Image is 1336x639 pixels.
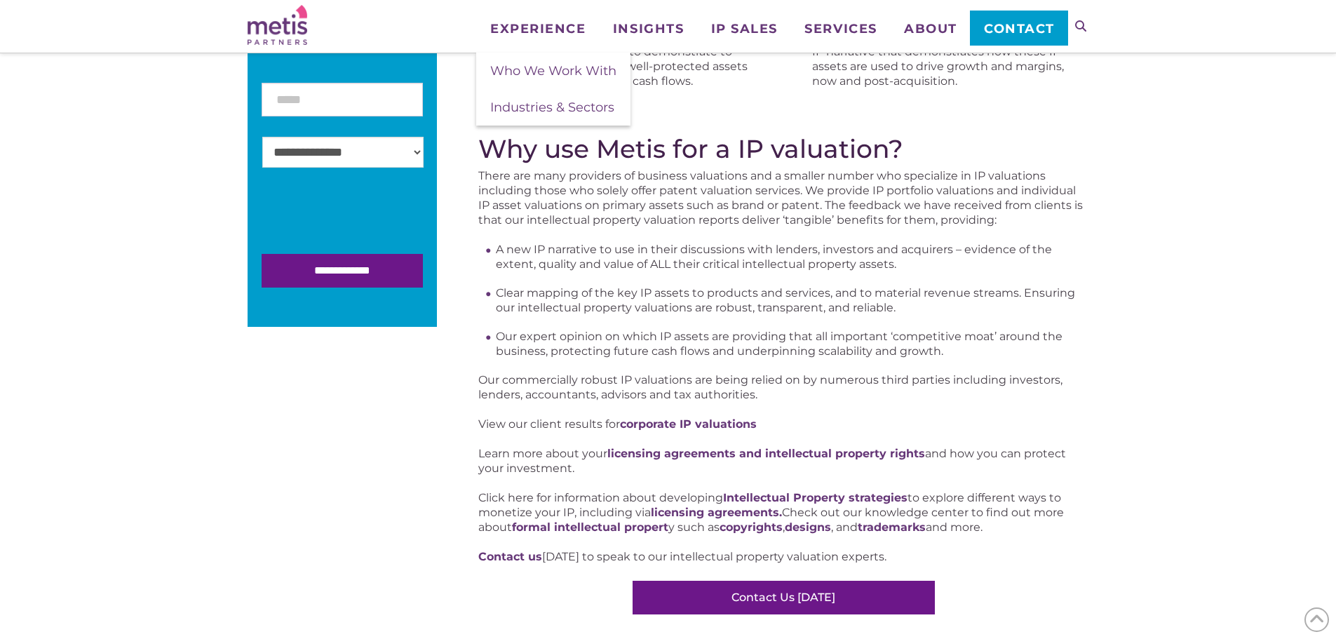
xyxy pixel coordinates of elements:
span: Contact [984,22,1055,35]
a: corporate IP valuations [620,417,757,431]
img: Metis Partners [248,5,307,45]
li: Our expert opinion on which IP assets are providing that all important ‘competitive moat’ around ... [496,329,1088,358]
p: [DATE] to speak to our intellectual property valuation experts. [478,549,1088,564]
a: Intellectual Property strategies [723,491,907,504]
a: Industries & Sectors [476,89,630,126]
a: licensing agreements and intellectual property rights [607,447,925,460]
li: Clear mapping of the key IP assets to products and services, and to material revenue streams. Ens... [496,285,1088,315]
p: View our client results for [478,417,1088,431]
p: Learn more about your and how you can protect your investment. [478,446,1088,476]
span: Insights [613,22,684,35]
a: Who We Work With [476,53,630,89]
span: Services [804,22,877,35]
a: trademarks [858,520,926,534]
a: formal intellectual propert [512,520,668,534]
li: A new IP narrative to use in their discussions with lenders, investors and acquirers – evidence o... [496,242,1088,271]
a: designs [785,520,831,534]
a: copyrights [720,520,783,534]
p: There are many providers of business valuations and a smaller number who specialize in IP valuati... [478,168,1088,227]
p: Our commercially robust IP valuations are being relied on by numerous third parties including inv... [478,372,1088,402]
a: licensing agreements. [651,506,782,519]
h2: Why use Metis for a IP valuation? [478,134,1088,163]
a: Contact [970,11,1067,46]
span: Who We Work With [490,63,616,79]
span: Back to Top [1304,607,1329,632]
iframe: reCAPTCHA [262,188,475,243]
span: Industries & Sectors [490,100,614,115]
p: Click here for information about developing to explore different ways to monetize your IP, includ... [478,490,1088,534]
span: IP Sales [711,22,778,35]
span: Experience [490,22,586,35]
a: Contact Us [DATE] [633,581,935,614]
span: About [904,22,957,35]
a: Contact us [478,550,542,563]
